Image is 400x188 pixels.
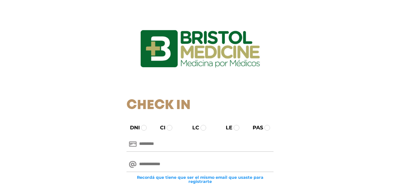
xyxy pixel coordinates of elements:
label: LE [220,124,232,132]
label: LC [187,124,199,132]
label: CI [154,124,165,132]
img: logo_ingresarbristol.jpg [115,8,286,90]
small: Recordá que tiene que ser el mismo email que usaste para registrarte [126,175,274,184]
label: PAS [247,124,263,132]
label: DNI [124,124,140,132]
h1: Check In [126,98,274,113]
